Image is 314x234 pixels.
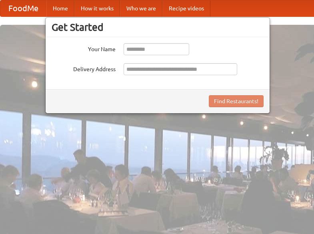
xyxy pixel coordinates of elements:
[0,0,46,16] a: FoodMe
[52,63,116,73] label: Delivery Address
[120,0,162,16] a: Who we are
[46,0,74,16] a: Home
[209,95,264,107] button: Find Restaurants!
[52,21,264,33] h3: Get Started
[162,0,210,16] a: Recipe videos
[52,43,116,53] label: Your Name
[74,0,120,16] a: How it works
